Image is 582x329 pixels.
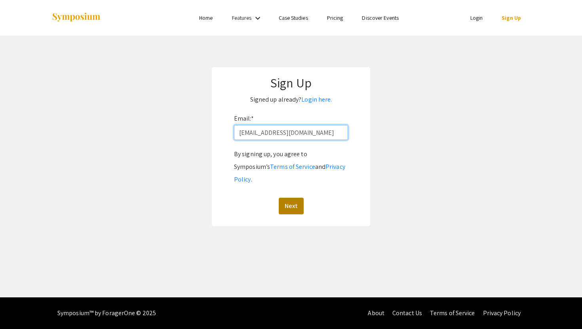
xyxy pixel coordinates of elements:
div: By signing up, you agree to Symposium’s and . [234,148,348,186]
a: Privacy Policy [234,163,345,183]
img: Symposium by ForagerOne [51,12,101,23]
a: Home [199,14,213,21]
a: Contact Us [392,309,422,317]
a: Terms of Service [430,309,475,317]
a: Case Studies [279,14,308,21]
h1: Sign Up [220,75,362,90]
a: About [368,309,384,317]
div: Symposium™ by ForagerOne © 2025 [57,297,156,329]
a: Terms of Service [270,163,315,171]
a: Discover Events [362,14,399,21]
a: Features [232,14,252,21]
iframe: Chat [6,293,34,323]
button: Next [279,198,304,214]
a: Login here. [301,95,332,104]
mat-icon: Expand Features list [253,13,262,23]
a: Sign Up [502,14,521,21]
a: Privacy Policy [483,309,521,317]
p: Signed up already? [220,93,362,106]
label: Email: [234,112,254,125]
a: Pricing [327,14,343,21]
a: Login [470,14,483,21]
